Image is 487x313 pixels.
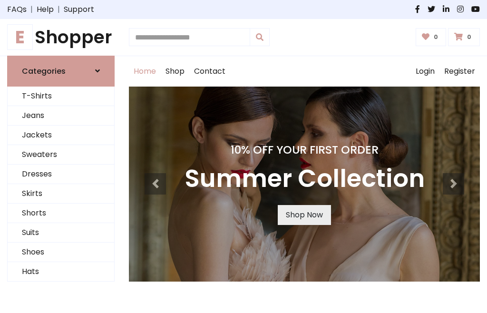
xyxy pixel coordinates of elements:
a: Jackets [8,126,114,145]
h1: Shopper [7,27,115,48]
a: Sweaters [8,145,114,165]
a: Shop [161,56,189,87]
a: 0 [416,28,447,46]
span: E [7,24,33,50]
a: FAQs [7,4,27,15]
a: 0 [448,28,480,46]
span: | [54,4,64,15]
h4: 10% Off Your First Order [185,143,425,156]
span: 0 [431,33,440,41]
a: Shoes [8,243,114,262]
a: Suits [8,223,114,243]
h3: Summer Collection [185,164,425,194]
a: Register [439,56,480,87]
a: Contact [189,56,230,87]
a: Skirts [8,184,114,204]
h6: Categories [22,67,66,76]
a: Jeans [8,106,114,126]
a: Login [411,56,439,87]
a: T-Shirts [8,87,114,106]
a: Dresses [8,165,114,184]
a: Support [64,4,94,15]
a: Home [129,56,161,87]
span: | [27,4,37,15]
a: Categories [7,56,115,87]
a: Shorts [8,204,114,223]
a: Hats [8,262,114,282]
span: 0 [465,33,474,41]
a: EShopper [7,27,115,48]
a: Help [37,4,54,15]
a: Shop Now [278,205,331,225]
